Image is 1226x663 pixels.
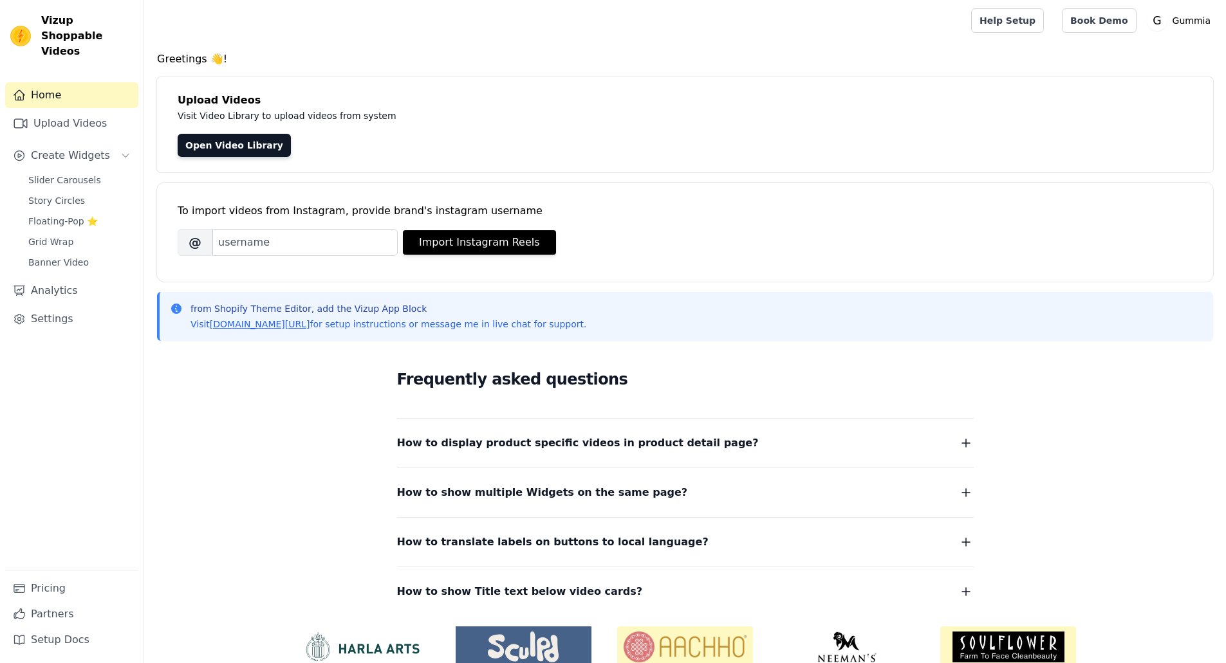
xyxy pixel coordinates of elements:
[5,601,138,627] a: Partners
[178,108,754,123] p: Visit Video Library to upload videos from system
[5,111,138,136] a: Upload Videos
[5,278,138,304] a: Analytics
[971,8,1044,33] a: Help Setup
[397,367,974,392] h2: Frequently asked questions
[5,143,138,168] button: Create Widgets
[21,171,138,189] a: Slider Carousels
[210,319,310,329] a: [DOMAIN_NAME][URL]
[178,229,212,256] span: @
[21,253,138,271] a: Banner Video
[157,51,1213,67] h4: Greetings 👋!
[21,233,138,251] a: Grid Wrap
[10,26,31,46] img: Vizup
[397,533,974,551] button: How to translate labels on buttons to local language?
[212,229,398,256] input: username
[28,194,85,207] span: Story Circles
[5,306,138,332] a: Settings
[28,256,89,269] span: Banner Video
[403,230,556,255] button: Import Instagram Reels
[397,484,688,502] span: How to show multiple Widgets on the same page?
[190,302,586,315] p: from Shopify Theme Editor, add the Vizup App Block
[28,235,73,248] span: Grid Wrap
[456,631,591,662] img: Sculpd US
[294,631,430,662] img: HarlaArts
[178,93,1193,108] h4: Upload Videos
[5,627,138,653] a: Setup Docs
[178,203,1193,219] div: To import videos from Instagram, provide brand's instagram username
[1147,9,1216,32] button: G Gummia
[1153,14,1161,27] text: G
[1167,9,1216,32] p: Gummia
[41,13,133,59] span: Vizup Shoppable Videos
[28,174,101,186] span: Slider Carousels
[779,631,915,662] img: Neeman's
[5,576,138,601] a: Pricing
[397,583,974,601] button: How to show Title text below video cards?
[31,148,110,163] span: Create Widgets
[1062,8,1136,33] a: Book Demo
[397,434,759,452] span: How to display product specific videos in product detail page?
[5,82,138,108] a: Home
[397,533,709,551] span: How to translate labels on buttons to local language?
[21,192,138,210] a: Story Circles
[397,484,974,502] button: How to show multiple Widgets on the same page?
[397,583,643,601] span: How to show Title text below video cards?
[397,434,974,452] button: How to display product specific videos in product detail page?
[21,212,138,230] a: Floating-Pop ⭐
[28,215,98,228] span: Floating-Pop ⭐
[190,318,586,331] p: Visit for setup instructions or message me in live chat for support.
[178,134,291,157] a: Open Video Library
